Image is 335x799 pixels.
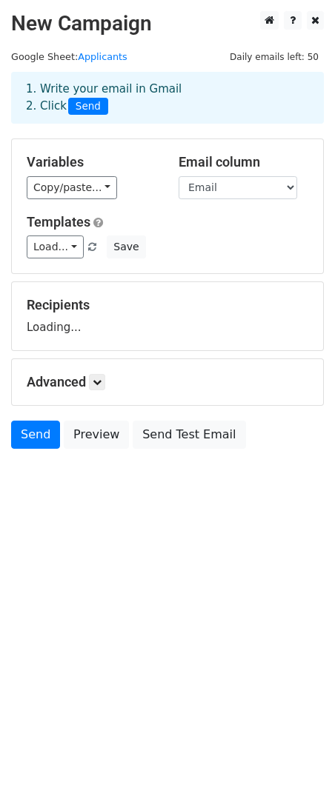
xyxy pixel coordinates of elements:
[68,98,108,116] span: Send
[15,81,320,115] div: 1. Write your email in Gmail 2. Click
[27,154,156,170] h5: Variables
[11,421,60,449] a: Send
[27,235,84,258] a: Load...
[27,176,117,199] a: Copy/paste...
[27,214,90,230] a: Templates
[107,235,145,258] button: Save
[133,421,245,449] a: Send Test Email
[225,51,324,62] a: Daily emails left: 50
[27,374,308,390] h5: Advanced
[179,154,308,170] h5: Email column
[64,421,129,449] a: Preview
[27,297,308,313] h5: Recipients
[78,51,127,62] a: Applicants
[225,49,324,65] span: Daily emails left: 50
[27,297,308,335] div: Loading...
[11,11,324,36] h2: New Campaign
[11,51,127,62] small: Google Sheet:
